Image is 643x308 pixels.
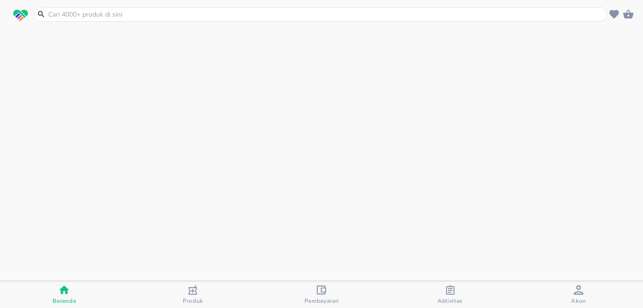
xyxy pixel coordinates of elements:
button: Aktivitas [386,281,515,308]
span: Akun [571,297,586,305]
span: Produk [183,297,203,305]
button: Akun [514,281,643,308]
button: Produk [129,281,258,308]
img: logo_swiperx_s.bd005f3b.svg [13,9,28,22]
span: Beranda [53,297,76,305]
input: Cari 4000+ produk di sini [47,9,605,19]
span: Aktivitas [438,297,463,305]
span: Pembayaran [304,297,339,305]
button: Pembayaran [257,281,386,308]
